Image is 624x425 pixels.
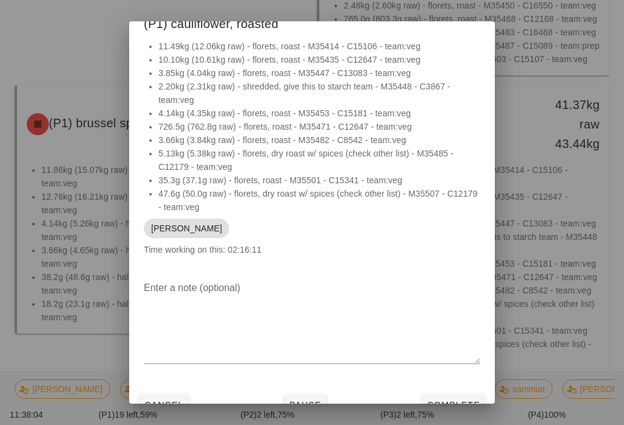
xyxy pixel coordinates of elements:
li: 726.5g (762.8g raw) - florets, roast - M35471 - C12647 - team:veg [158,120,480,133]
li: 3.85kg (4.04kg raw) - florets, roast - M35447 - C13083 - team:veg [158,66,480,80]
button: Pause [284,394,327,416]
span: [PERSON_NAME] [151,219,222,238]
span: Pause [289,400,322,410]
span: Cancel [144,400,184,410]
span: Complete [427,400,480,410]
li: 2.20kg (2.31kg raw) - shredded, give this to starch team - M35448 - C3867 - team:veg [158,80,480,107]
li: 5.13kg (5.38kg raw) - florets, dry roast w/ spices (check other list) - M35485 - C12179 - team:veg [158,147,480,174]
li: 11.49kg (12.06kg raw) - florets, roast - M35414 - C15106 - team:veg [158,40,480,53]
li: 10.10kg (10.61kg raw) - florets, roast - M35435 - C12647 - team:veg [158,53,480,66]
div: Time working on this: 02:16:11 [129,40,495,269]
button: Cancel [139,394,189,416]
div: (P1) cauliflower, roasted [129,4,495,40]
li: 35.3g (37.1g raw) - florets, roast - M35501 - C15341 - team:veg [158,174,480,187]
li: 47.6g (50.0g raw) - florets, dry roast w/ spices (check other list) - M35507 - C12179 - team:veg [158,187,480,214]
li: 4.14kg (4.35kg raw) - florets, roast - M35453 - C15181 - team:veg [158,107,480,120]
button: Complete [422,394,485,416]
li: 3.66kg (3.84kg raw) - florets, roast - M35482 - C8542 - team:veg [158,133,480,147]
